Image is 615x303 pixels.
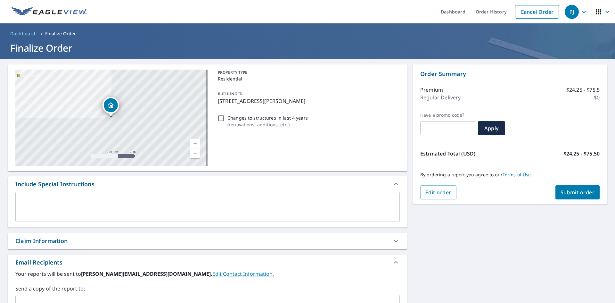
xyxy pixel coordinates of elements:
[15,258,62,267] div: Email Recipients
[227,121,308,128] p: ( renovations, additions, etc. )
[41,30,43,38] li: /
[420,185,456,199] button: Edit order
[12,7,87,17] img: EV Logo
[420,172,600,178] p: By ordering a report you agree to our
[102,97,119,117] div: Dropped pin, building 1, Residential property, 8204 Squirrel Hollow Rdg West Chester, OH 45069
[218,70,397,75] p: PROPERTY TYPE
[478,121,505,135] button: Apply
[8,255,407,270] div: Email Recipients
[420,112,475,118] label: Have a promo code?
[15,237,68,245] div: Claim Information
[8,233,407,249] div: Claim Information
[503,172,531,178] a: Terms of Use
[8,29,38,39] a: Dashboard
[218,91,242,97] p: BUILDING ID
[420,150,510,157] p: Estimated Total (USD):
[8,29,607,39] nav: breadcrumb
[420,70,600,78] p: Order Summary
[555,185,600,199] button: Submit order
[218,97,397,105] p: [STREET_ADDRESS][PERSON_NAME]
[483,125,500,132] span: Apply
[515,5,559,19] a: Cancel Order
[227,114,308,121] p: Changes to structures in last 4 years
[15,180,94,189] div: Include Special Instructions
[218,75,397,82] p: Residential
[563,150,600,157] p: $24.25 - $75.50
[8,41,607,55] h1: Finalize Order
[8,176,407,192] div: Include Special Instructions
[565,5,579,19] div: PJ
[566,86,600,94] p: $24.25 - $75.5
[561,189,595,196] span: Submit order
[212,270,274,277] a: EditContactInfo
[10,30,36,37] span: Dashboard
[81,270,212,277] b: [PERSON_NAME][EMAIL_ADDRESS][DOMAIN_NAME].
[425,189,451,196] span: Edit order
[15,270,400,278] label: Your reports will be sent to
[420,94,461,101] p: Regular Delivery
[190,139,200,148] a: Current Level 17, Zoom In
[420,86,443,94] p: Premium
[15,285,400,292] label: Send a copy of the report to:
[594,94,600,101] p: $0
[45,30,76,37] p: Finalize Order
[190,148,200,158] a: Current Level 17, Zoom Out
